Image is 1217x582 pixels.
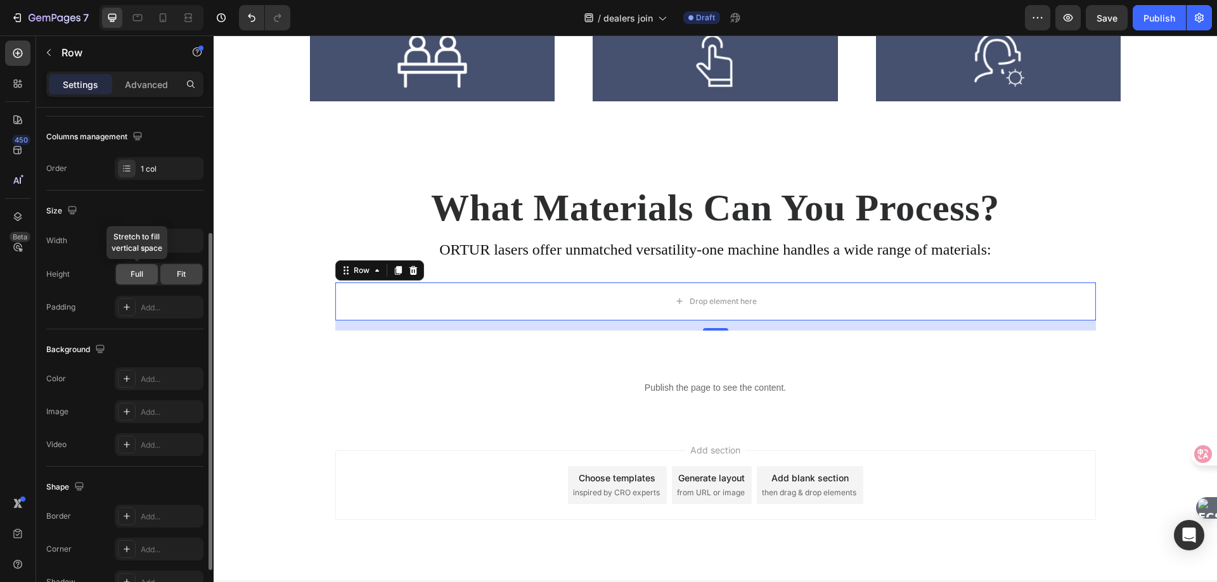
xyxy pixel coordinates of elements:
div: Open Intercom Messenger [1174,520,1204,550]
div: 450 [12,135,30,145]
p: Advanced [125,78,168,91]
span: from URL or image [463,452,531,463]
div: Add... [141,511,200,522]
div: Drop element here [476,261,543,271]
span: Add section [472,408,532,421]
div: Row [138,229,158,241]
div: Color [46,373,66,384]
h2: What Materials Can You Process? [96,148,908,196]
button: Save [1086,5,1128,30]
input: Auto [115,229,203,252]
div: Corner [46,543,72,555]
div: Choose templates [365,436,442,449]
span: / [598,11,601,25]
div: Columns management [46,129,145,146]
div: Border [46,510,71,522]
div: Add... [141,440,200,451]
button: 7 [5,5,94,30]
div: Add blank section [558,436,635,449]
span: dealers join [603,11,653,25]
span: Fit [177,269,186,280]
div: Video [46,439,67,450]
div: Undo/Redo [239,5,290,30]
span: then drag & drop elements [548,452,643,463]
span: Draft [696,12,715,23]
iframe: Design area [214,35,1217,582]
div: Image [46,406,68,417]
div: Generate layout [465,436,531,449]
div: Background [46,341,108,358]
div: Order [46,163,67,174]
div: Add... [141,374,200,385]
div: Shape [46,479,87,496]
div: Add... [141,407,200,418]
p: Settings [63,78,98,91]
div: Add... [141,544,200,555]
div: Padding [46,301,75,313]
p: ORTUR lasers offer unmatched versatility-one machine handles a wide range of materials: [98,204,906,225]
div: Width [46,235,67,246]
div: Size [46,203,80,220]
p: Publish the page to see the content. [96,346,908,359]
span: inspired by CRO experts [359,452,446,463]
div: Beta [10,232,30,242]
button: Publish [1133,5,1186,30]
div: Height [46,269,70,280]
p: 7 [83,10,89,25]
div: Publish [1143,11,1175,25]
div: Add... [141,302,200,313]
span: Full [131,269,143,280]
div: 1 col [141,163,200,175]
p: Row [61,45,169,60]
span: Save [1097,13,1117,23]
